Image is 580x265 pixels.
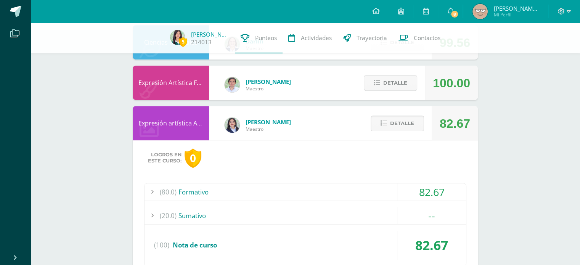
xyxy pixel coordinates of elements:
span: Detalle [383,76,407,90]
div: -- [397,207,466,224]
span: Contactos [414,34,440,42]
img: 4a4aaf78db504b0aa81c9e1154a6f8e5.png [225,117,240,133]
div: 0 [185,148,201,168]
button: Detalle [371,116,424,131]
div: Formativo [145,183,466,201]
span: 8 [450,10,459,18]
div: Expresión artística ARTES PLÁSTICAS [133,106,209,140]
div: 82.67 [440,106,470,141]
span: [PERSON_NAME] [246,118,291,126]
img: e3abb1ebbe6d3481a363f12c8e97d852.png [472,4,488,19]
div: 100.00 [433,66,470,100]
a: [PERSON_NAME] [191,31,229,38]
span: Detalle [390,116,414,130]
span: (100) [154,231,169,260]
span: Maestro [246,85,291,92]
span: Actividades [301,34,332,42]
div: Sumativo [145,207,466,224]
a: Actividades [283,23,337,53]
span: Logros en este curso: [148,152,182,164]
span: [PERSON_NAME] [PERSON_NAME] [493,5,539,12]
span: 5 [179,37,187,47]
img: 8e3dba6cfc057293c5db5c78f6d0205d.png [225,77,240,92]
span: Punteos [255,34,277,42]
div: 82.67 [397,183,466,201]
div: Expresión Artística FORMACIÓN MUSICAL [133,66,209,100]
span: Trayectoria [357,34,387,42]
span: Maestro [246,126,291,132]
span: (80.0) [160,183,177,201]
span: (20.0) [160,207,177,224]
div: 82.67 [397,231,466,260]
span: [PERSON_NAME] [246,78,291,85]
a: 214013 [191,38,212,46]
button: Detalle [364,75,417,91]
span: Nota de curso [173,241,217,249]
a: Contactos [393,23,446,53]
img: 4c024f6bf71d5773428a8da74324d68e.png [170,30,185,45]
a: Punteos [235,23,283,53]
span: Mi Perfil [493,11,539,18]
a: Trayectoria [337,23,393,53]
